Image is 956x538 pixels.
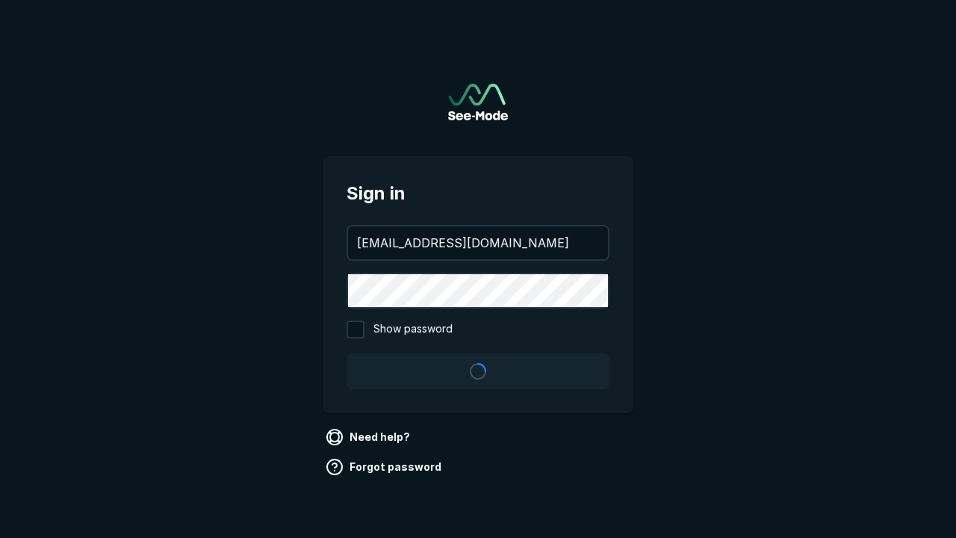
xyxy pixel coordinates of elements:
img: See-Mode Logo [448,84,508,120]
a: Go to sign in [448,84,508,120]
a: Need help? [323,425,416,449]
span: Show password [373,321,453,338]
input: your@email.com [348,226,608,259]
a: Forgot password [323,455,447,479]
span: Sign in [347,180,609,207]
